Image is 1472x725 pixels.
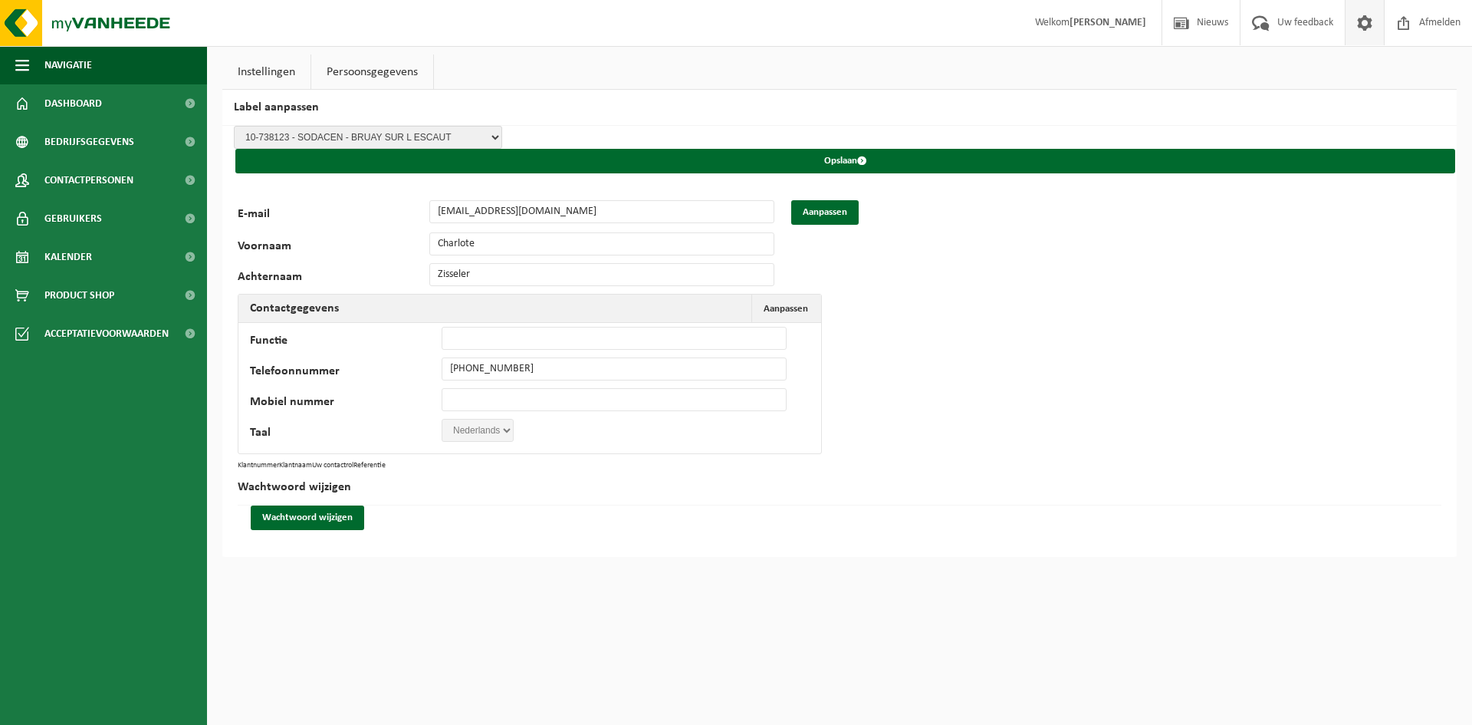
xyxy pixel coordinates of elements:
button: Aanpassen [751,295,820,322]
span: Dashboard [44,84,102,123]
th: Uw contactrol [312,462,353,470]
button: Wachtwoord wijzigen [251,506,364,530]
button: Aanpassen [791,200,859,225]
span: Product Shop [44,276,114,315]
label: Telefoonnummer [250,365,442,381]
button: Opslaan [235,149,1455,173]
span: Gebruikers [44,199,102,238]
th: Referentie [353,462,386,470]
h2: Wachtwoord wijzigen [238,470,1441,506]
span: Acceptatievoorwaarden [44,315,169,353]
span: Navigatie [44,46,92,84]
span: Kalender [44,238,92,276]
span: Contactpersonen [44,161,133,199]
label: Taal [250,427,442,442]
label: E-mail [238,208,429,225]
label: Mobiel nummer [250,396,442,411]
th: Klantnummer [238,462,279,470]
input: E-mail [429,200,774,223]
a: Persoonsgegevens [311,54,433,90]
select: '; '; '; [442,419,514,442]
label: Achternaam [238,271,429,286]
strong: [PERSON_NAME] [1069,17,1146,28]
span: Bedrijfsgegevens [44,123,134,161]
a: Instellingen [222,54,310,90]
h2: Label aanpassen [222,90,1457,126]
label: Voornaam [238,240,429,255]
label: Functie [250,334,442,350]
span: Aanpassen [764,304,808,314]
th: Klantnaam [279,462,312,470]
h2: Contactgegevens [238,295,350,322]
